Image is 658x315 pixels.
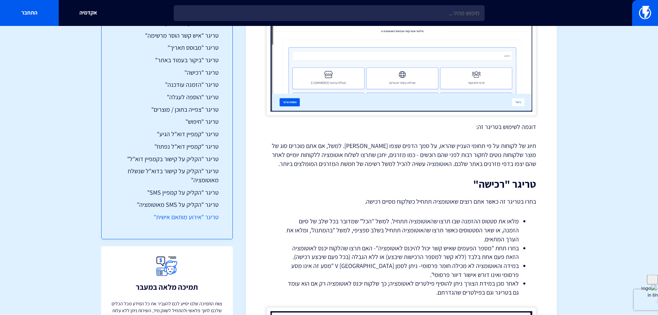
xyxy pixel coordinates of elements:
[115,117,219,126] a: טריגר "חיפוש"
[115,93,219,102] a: טריגר "הוספה לעגלה"
[115,31,219,40] a: טריגר "איש קשר הוסר מרשימה"
[115,105,219,114] a: טריגר "צפייה בתוכן / מוצרים"
[115,167,219,184] a: טריגר "הקליק על קישור בדוא"ל שנשלח מאוטומציה"
[284,261,519,279] li: במידה והאוטומציה לא מכילה חומר פרסומי- ניתן לסמן V [GEOGRAPHIC_DATA] "מסע זה אינו מסע פרסומי ואינ...
[136,283,198,291] h3: תמיכה מלאה במעבר
[115,43,219,52] a: טריגר "מבוסס תאריך"
[267,178,536,190] h2: טריגר "רכישה"
[641,291,658,298] div: In 6h
[115,56,219,65] a: טריגר "ביקור בעמוד באתר"
[115,80,219,89] a: טריגר "הזמנה עודכנה"
[115,155,219,164] a: טריגר "הקליק על קישור בקמפיין דוא"ל"
[284,244,519,261] li: בחרו תחת "מספר הפעמים שאיש קשר יכול להיכנס לאוטומציה"- האם תרצו שהלקוח יכנס לאוטומציה הזאת פעם אח...
[284,279,519,297] li: לאחר מכן במידת הצורך ניתן להוסיף פילטרים לאוטומציה; כך שלקוח יכנס לאוטומציה רק ​​אם הוא עומד גם ב...
[267,197,536,206] p: בחרו בטריגר זה כאשר אתם רוצים שאוטומציה תתחיל כשלקוח מסיים רכישה.
[641,285,657,291] img: logo
[284,217,519,243] li: מלאו את סטטוס ההזמנה שבו תרצו שהאוטומציה תתחיל. למשל "הכל" שמדובר בכל שלב של סיום הזמנה, או שאר ה...
[115,200,219,209] a: טריגר "הקליק על SMS מאוטומציה"
[115,130,219,139] a: טריגר "קמפיין דוא"ל הגיע"
[110,300,224,314] p: צוות התמיכה שלנו יסייע לכם להעביר את כל המידע מכל הכלים שלכם לתוך פלאשי ולהתחיל לשווק מיד, השירות...
[267,141,536,168] p: תיוג של לקוחות על פי תחומי העניין שהראו, על סמך הדפים שצפו [PERSON_NAME]. למשל, אם אתם מוכרים סוג...
[115,188,219,197] a: טריגר "הקליק על קמפיין SMS"
[174,5,485,21] input: חיפוש מהיר...
[115,142,219,151] a: טריגר "קמפיין דוא"ל נפתח"
[115,213,219,222] a: טריגר "אירוע מותאם אישית"
[115,68,219,77] a: טריגר "רכישה"
[267,122,536,131] p: דוגמה לשימוש בטריגר זה:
